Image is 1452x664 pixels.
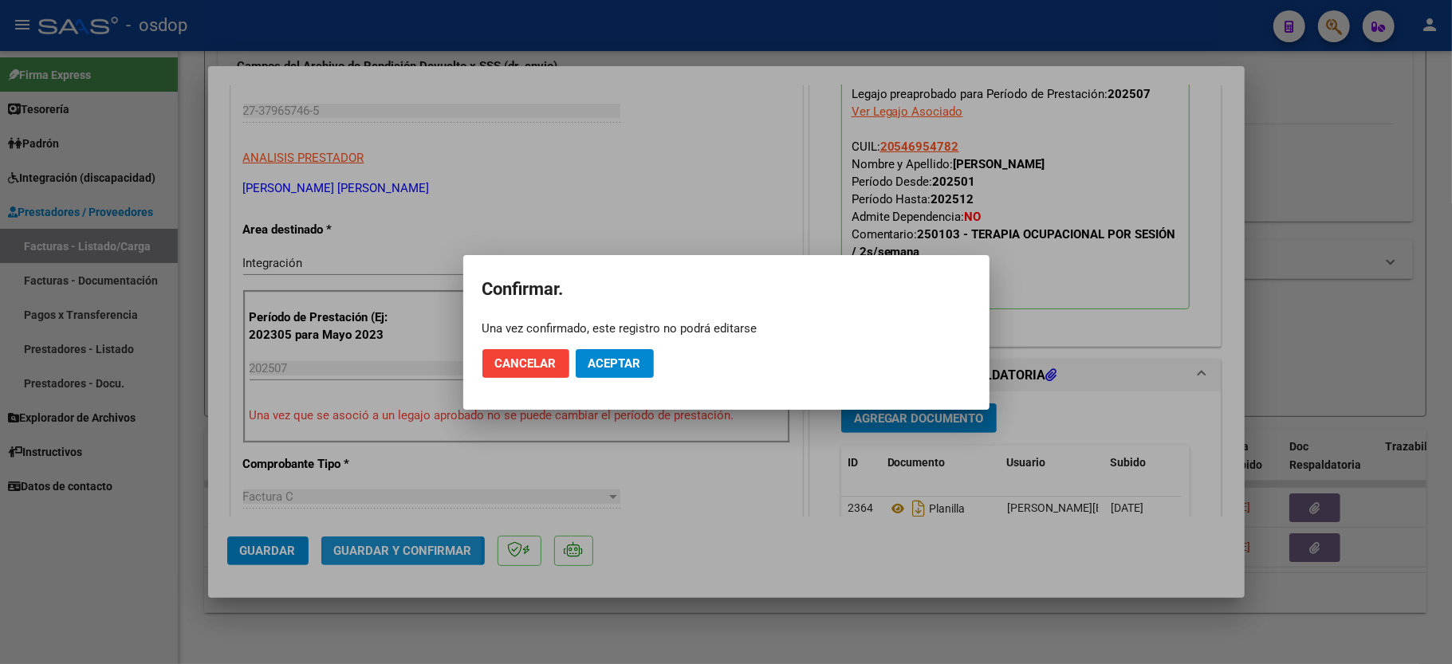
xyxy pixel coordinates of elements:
[495,356,557,371] span: Cancelar
[482,349,569,378] button: Cancelar
[576,349,654,378] button: Aceptar
[482,274,970,304] h2: Confirmar.
[588,356,641,371] span: Aceptar
[482,320,970,336] div: Una vez confirmado, este registro no podrá editarse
